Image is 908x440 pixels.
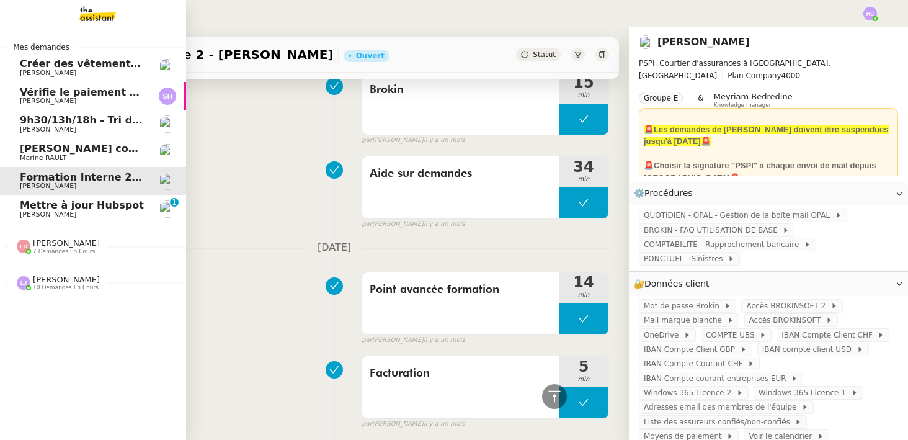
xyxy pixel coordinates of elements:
span: QUOTIDIEN - OPAL - Gestion de la boîte mail OPAL [644,209,835,222]
a: [PERSON_NAME] [657,36,750,48]
span: IBAN Compte Courant CHF [644,357,747,370]
span: [DATE] [308,240,361,256]
span: Accès BROKINSOFT [749,314,826,326]
span: IBAN compte client USD [762,343,857,356]
span: Accès BROKINSOFT 2 [746,300,830,312]
span: Windows 365 Licence 2 [644,387,736,399]
span: min [559,90,608,101]
span: [PERSON_NAME] [20,210,76,218]
strong: 🚨Les demandes de [PERSON_NAME] doivent être suspendues jusqu'à [DATE]🚨 [644,125,889,146]
span: IBAN Compte Client CHF [781,329,877,341]
nz-tag: Groupe E [639,92,683,104]
img: users%2FTDxDvmCjFdN3QFePFNGdQUcJcQk1%2Favatar%2F0cfb3a67-8790-4592-a9ec-92226c678442 [159,115,176,133]
span: [PERSON_NAME] [33,238,100,248]
span: Mettre à jour Hubspot [20,199,144,211]
span: Mot de passe Brokin [644,300,724,312]
span: COMPTE UBS [706,329,759,341]
span: 9h30/13h/18h - Tri de la boite mail PRO - [DATE] [20,114,288,126]
span: Procédures [644,188,693,198]
div: 🔐Données client [629,272,908,296]
span: il y a un mois [424,135,465,146]
img: svg [863,7,877,20]
span: [PERSON_NAME] [20,125,76,133]
small: [PERSON_NAME] [362,219,465,230]
span: Aide sur demandes [370,164,551,183]
span: & [698,92,703,108]
span: OneDrive [644,329,683,341]
span: par [362,219,372,230]
img: users%2Fa6PbEmLwvGXylUqKytRPpDpAx153%2Favatar%2Ffanny.png [159,173,176,190]
span: Point avancée formation [370,281,551,299]
span: 7 demandes en cours [33,248,95,255]
strong: 🚨Choisir la signature "PSPI" à chaque envoi de mail depuis [GEOGRAPHIC_DATA]🚨 [644,161,876,182]
span: Plan Company [728,71,781,80]
span: BROKIN - FAQ UTILISATION DE BASE [644,224,782,236]
span: Adresses email des membres de l'équipe [644,401,801,413]
span: [PERSON_NAME] contrat d'archi sur site de l'ordre [20,143,301,155]
span: Formation Interne 2 - [PERSON_NAME] [20,171,235,183]
span: 4000 [781,71,801,80]
span: il y a un mois [424,335,465,346]
img: svg [159,88,176,105]
span: 15 [559,75,608,90]
span: Mail marque blanche [644,314,727,326]
span: [PERSON_NAME] [20,69,76,77]
span: Windows 365 Licence 1 [759,387,851,399]
small: [PERSON_NAME] [362,335,465,346]
img: svg [17,276,30,290]
span: 34 [559,159,608,174]
p: 1 [172,198,177,209]
span: par [362,135,372,146]
span: [PERSON_NAME] [20,97,76,105]
span: PONCTUEL - Sinistres [644,253,728,265]
span: Données client [644,279,710,289]
span: min [559,290,608,300]
img: users%2Fo4K84Ijfr6OOM0fa5Hz4riIOf4g2%2Favatar%2FChatGPT%20Image%201%20aou%CC%82t%202025%2C%2010_2... [159,144,176,161]
span: Marine RAULT [20,154,66,162]
div: ⚙️Procédures [629,181,908,205]
span: PSPI, Courtier d'assurances à [GEOGRAPHIC_DATA], [GEOGRAPHIC_DATA] [639,59,830,80]
span: [PERSON_NAME] [20,182,76,190]
span: Vérifie le paiement de la facture 24513 [20,86,239,98]
span: il y a un mois [424,219,465,230]
app-user-label: Knowledge manager [714,92,793,108]
span: Créer des vêtements de travail VEN [20,58,220,70]
small: [PERSON_NAME] [362,135,465,146]
span: 🔐 [634,277,714,291]
span: Knowledge manager [714,102,772,109]
span: Meyriam Bedredine [714,92,793,101]
span: Formation Interne 2 - [PERSON_NAME] [65,48,334,61]
span: [PERSON_NAME] [33,275,100,284]
span: min [559,374,608,385]
span: Mes demandes [6,41,77,53]
img: svg [17,240,30,253]
span: Facturation [370,364,551,383]
img: users%2Fa6PbEmLwvGXylUqKytRPpDpAx153%2Favatar%2Ffanny.png [639,35,652,49]
span: Statut [533,50,556,59]
span: il y a un mois [424,419,465,429]
span: 14 [559,275,608,290]
span: COMPTABILITE - Rapprochement bancaire [644,238,804,251]
span: min [559,174,608,185]
span: 10 demandes en cours [33,284,99,291]
span: IBAN Compte Client GBP [644,343,740,356]
span: par [362,419,372,429]
span: 5 [559,359,608,374]
img: users%2Fa6PbEmLwvGXylUqKytRPpDpAx153%2Favatar%2Ffanny.png [159,200,176,218]
span: par [362,335,372,346]
span: ⚙️ [634,186,698,200]
span: Liste des assureurs confiés/non-confiés [644,416,794,428]
span: IBAN Compte courant entreprises EUR [644,372,791,385]
span: Brokin [370,81,551,99]
img: users%2Fvjxz7HYmGaNTSE4yF5W2mFwJXra2%2Favatar%2Ff3aef901-807b-4123-bf55-4aed7c5d6af5 [159,59,176,76]
small: [PERSON_NAME] [362,419,465,429]
nz-badge-sup: 1 [170,198,179,207]
div: Ouvert [356,52,385,60]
